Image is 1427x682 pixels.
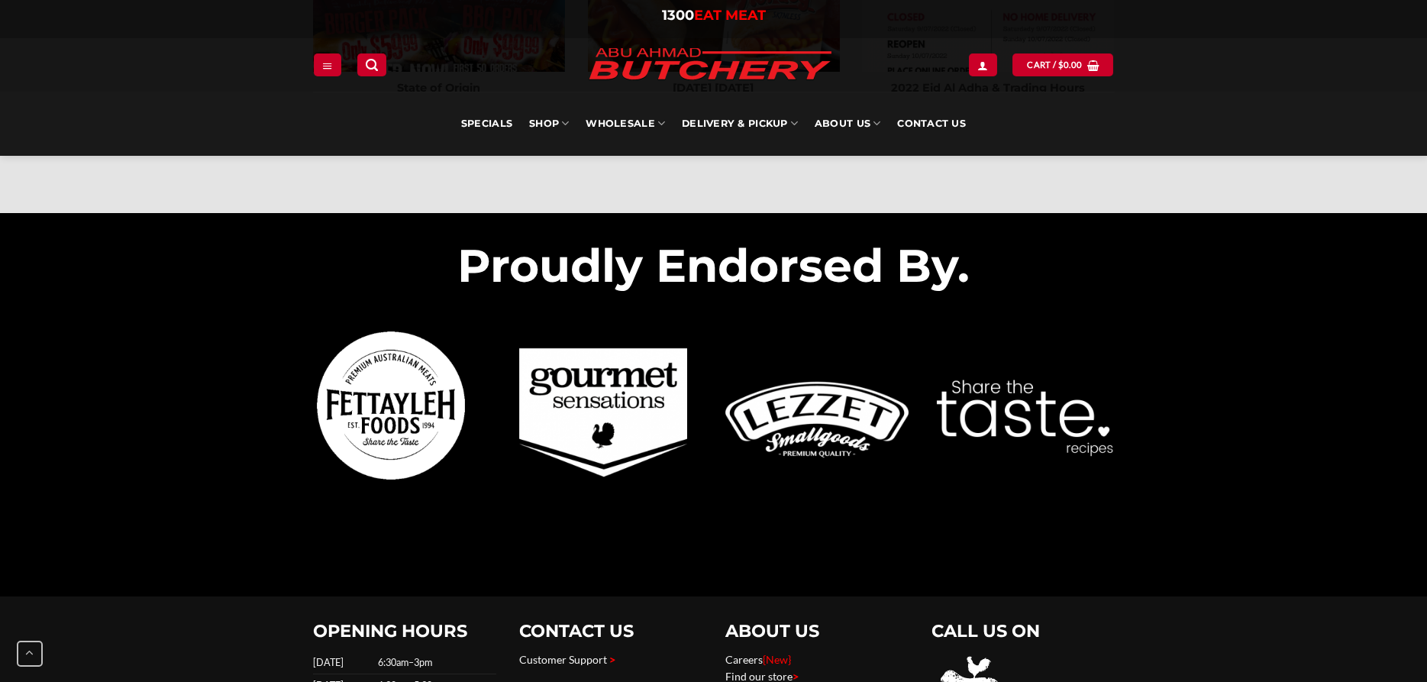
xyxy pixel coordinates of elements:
a: View cart [1012,53,1113,76]
a: Abu-Ahmad-Butchery-Sydney-Online-Halal-Butcher-image [313,328,469,483]
h2: OPENING HOURS [313,620,496,642]
span: EAT MEAT [694,7,766,24]
a: Menu [314,53,341,76]
bdi: 0.00 [1058,60,1083,69]
button: Go to top [17,641,43,667]
img: Abu Ahmad Butchery Punchbowl [725,328,909,511]
img: Abu Ahmad Butchery Punchbowl [931,328,1115,511]
a: Login [969,53,996,76]
span: > [609,653,615,666]
span: Proudly Endorsed By. [457,238,970,293]
h2: CALL US ON [931,620,1115,642]
a: Abu-Ahmad-Butchery-Sydney-Online-Halal-Butcher-Brand logo gourmet sensations [519,328,688,496]
a: Search [357,53,386,76]
img: Abu Ahmad Butchery Punchbowl [519,328,688,496]
span: Cart / [1027,58,1082,72]
td: 6:30am–3pm [373,651,496,674]
a: Wholesale [586,92,665,156]
span: $ [1058,58,1064,72]
span: 1300 [662,7,694,24]
a: About Us [815,92,880,156]
h2: ABOUT US [725,620,909,642]
img: Abu Ahmad Butchery [576,38,844,92]
td: [DATE] [313,651,373,674]
a: Abu-Ahmad-Butchery-Sydney-Online-Halal-Butcher-Brand logo lezzet [725,328,909,511]
a: SHOP [529,92,569,156]
h2: CONTACT US [519,620,702,642]
img: Abu Ahmad Butchery Punchbowl [313,328,469,483]
a: Customer Support [519,653,607,666]
a: 1300EAT MEAT [662,7,766,24]
a: Careers{New} [725,653,791,666]
a: Abu-Ahmad-Butchery-Sydney-Online-Halal-Butcher-Untitled design [931,328,1115,511]
a: Specials [461,92,512,156]
a: Contact Us [897,92,966,156]
a: Delivery & Pickup [682,92,798,156]
span: {New} [763,653,791,666]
